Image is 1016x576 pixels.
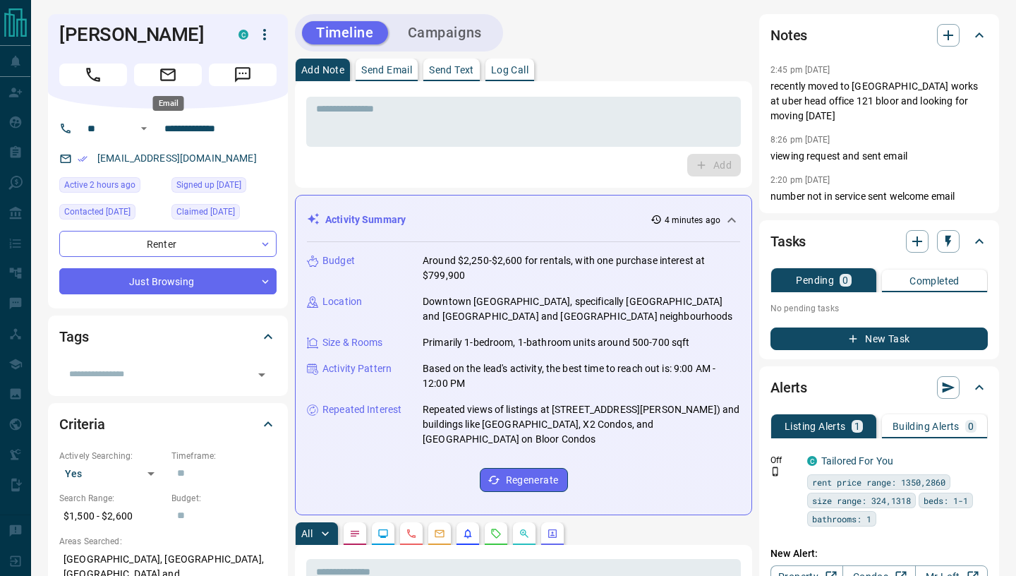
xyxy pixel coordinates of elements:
[64,178,135,192] span: Active 2 hours ago
[770,149,988,164] p: viewing request and sent email
[59,23,217,46] h1: [PERSON_NAME]
[770,18,988,52] div: Notes
[812,475,945,489] span: rent price range: 1350,2860
[770,454,799,467] p: Off
[59,492,164,505] p: Search Range:
[770,135,830,145] p: 8:26 pm [DATE]
[322,253,355,268] p: Budget
[812,493,911,508] span: size range: 324,1318
[854,421,860,431] p: 1
[59,462,164,485] div: Yes
[770,189,988,204] p: number not in service sent welcome email
[59,268,277,294] div: Just Browsing
[770,298,988,319] p: No pending tasks
[770,376,807,399] h2: Alerts
[423,294,740,324] p: Downtown [GEOGRAPHIC_DATA], specifically [GEOGRAPHIC_DATA] and [GEOGRAPHIC_DATA] and [GEOGRAPHIC_...
[59,413,105,436] h2: Criteria
[893,421,960,431] p: Building Alerts
[842,275,848,285] p: 0
[307,207,740,233] div: Activity Summary4 minutes ago
[462,528,473,539] svg: Listing Alerts
[153,96,184,111] div: Email
[770,467,780,476] svg: Push Notification Only
[770,24,807,47] h2: Notes
[59,450,164,462] p: Actively Searching:
[434,528,445,539] svg: Emails
[238,30,248,40] div: condos.ca
[423,335,690,350] p: Primarily 1-bedroom, 1-bathroom units around 500-700 sqft
[770,546,988,561] p: New Alert:
[59,204,164,224] div: Wed Sep 10 2025
[59,231,277,257] div: Renter
[301,65,344,75] p: Add Note
[171,450,277,462] p: Timeframe:
[59,535,277,548] p: Areas Searched:
[770,65,830,75] p: 2:45 pm [DATE]
[423,402,740,447] p: Repeated views of listings at [STREET_ADDRESS][PERSON_NAME]) and buildings like [GEOGRAPHIC_DATA]...
[322,294,362,309] p: Location
[59,177,164,197] div: Sun Sep 14 2025
[134,64,202,86] span: Email
[135,120,152,137] button: Open
[807,456,817,466] div: condos.ca
[361,65,412,75] p: Send Email
[665,214,720,227] p: 4 minutes ago
[59,325,88,348] h2: Tags
[322,335,383,350] p: Size & Rooms
[301,529,313,539] p: All
[770,328,988,350] button: New Task
[59,505,164,528] p: $1,500 - $2,600
[968,421,974,431] p: 0
[394,21,496,44] button: Campaigns
[176,178,241,192] span: Signed up [DATE]
[322,402,401,417] p: Repeated Interest
[490,528,502,539] svg: Requests
[423,253,740,283] p: Around $2,250-$2,600 for rentals, with one purchase interest at $799,900
[78,154,87,164] svg: Email Verified
[796,275,834,285] p: Pending
[770,224,988,258] div: Tasks
[302,21,388,44] button: Timeline
[171,177,277,197] div: Thu Sep 04 2025
[406,528,417,539] svg: Calls
[252,365,272,385] button: Open
[547,528,558,539] svg: Agent Actions
[480,468,568,492] button: Regenerate
[349,528,361,539] svg: Notes
[519,528,530,539] svg: Opportunities
[377,528,389,539] svg: Lead Browsing Activity
[59,320,277,354] div: Tags
[64,205,131,219] span: Contacted [DATE]
[59,407,277,441] div: Criteria
[770,230,806,253] h2: Tasks
[770,79,988,124] p: recently moved to [GEOGRAPHIC_DATA] works at uber head office 121 bloor and looking for moving [D...
[785,421,846,431] p: Listing Alerts
[97,152,257,164] a: [EMAIL_ADDRESS][DOMAIN_NAME]
[423,361,740,391] p: Based on the lead's activity, the best time to reach out is: 9:00 AM - 12:00 PM
[59,64,127,86] span: Call
[171,204,277,224] div: Thu Sep 04 2025
[924,493,968,508] span: beds: 1-1
[325,212,406,227] p: Activity Summary
[812,512,871,526] span: bathrooms: 1
[209,64,277,86] span: Message
[322,361,392,376] p: Activity Pattern
[176,205,235,219] span: Claimed [DATE]
[491,65,528,75] p: Log Call
[171,492,277,505] p: Budget:
[770,175,830,185] p: 2:20 pm [DATE]
[770,371,988,404] div: Alerts
[429,65,474,75] p: Send Text
[909,276,960,286] p: Completed
[821,455,893,467] a: Tailored For You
